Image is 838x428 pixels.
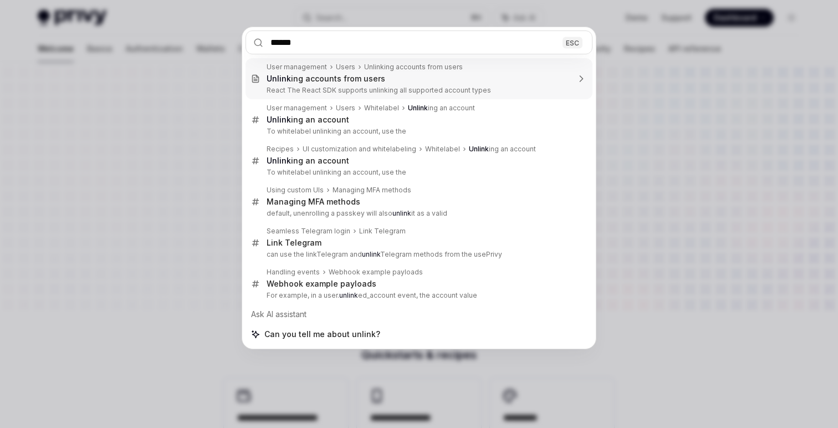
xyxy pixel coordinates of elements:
[267,168,569,177] p: To whitelabel unlinking an account, use the
[267,156,291,165] b: Unlink
[267,156,349,166] div: ing an account
[359,227,406,236] div: Link Telegram
[303,145,416,154] div: UI customization and whitelabeling
[267,74,385,84] div: ing accounts from users
[329,268,423,277] div: Webhook example payloads
[267,74,291,83] b: Unlink
[362,250,380,258] b: unlink
[267,291,569,300] p: For example, in a user. ed_account event, the account value
[267,145,294,154] div: Recipes
[267,115,349,125] div: ing an account
[364,104,399,113] div: Whitelabel
[267,86,569,95] p: React The React SDK supports unlinking all supported account types
[267,268,320,277] div: Handling events
[267,186,324,195] div: Using custom UIs
[267,104,327,113] div: User management
[339,291,358,299] b: unlink
[267,209,569,218] p: default, unenrolling a passkey will also it as a valid
[333,186,411,195] div: Managing MFA methods
[563,37,582,48] div: ESC
[392,209,411,217] b: unlink
[336,63,355,72] div: Users
[267,238,321,248] div: Link Telegram
[336,104,355,113] div: Users
[267,250,569,259] p: can use the linkTelegram and Telegram methods from the usePrivy
[267,227,350,236] div: Seamless Telegram login
[267,197,360,207] div: Managing MFA methods
[408,104,475,113] div: ing an account
[264,329,380,340] span: Can you tell me about unlink?
[425,145,460,154] div: Whitelabel
[408,104,428,112] b: Unlink
[469,145,489,153] b: Unlink
[246,304,592,324] div: Ask AI assistant
[469,145,536,154] div: ing an account
[267,127,569,136] p: To whitelabel unlinking an account, use the
[267,115,291,124] b: Unlink
[267,63,327,72] div: User management
[364,63,463,72] div: Unlinking accounts from users
[267,279,376,289] div: Webhook example payloads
